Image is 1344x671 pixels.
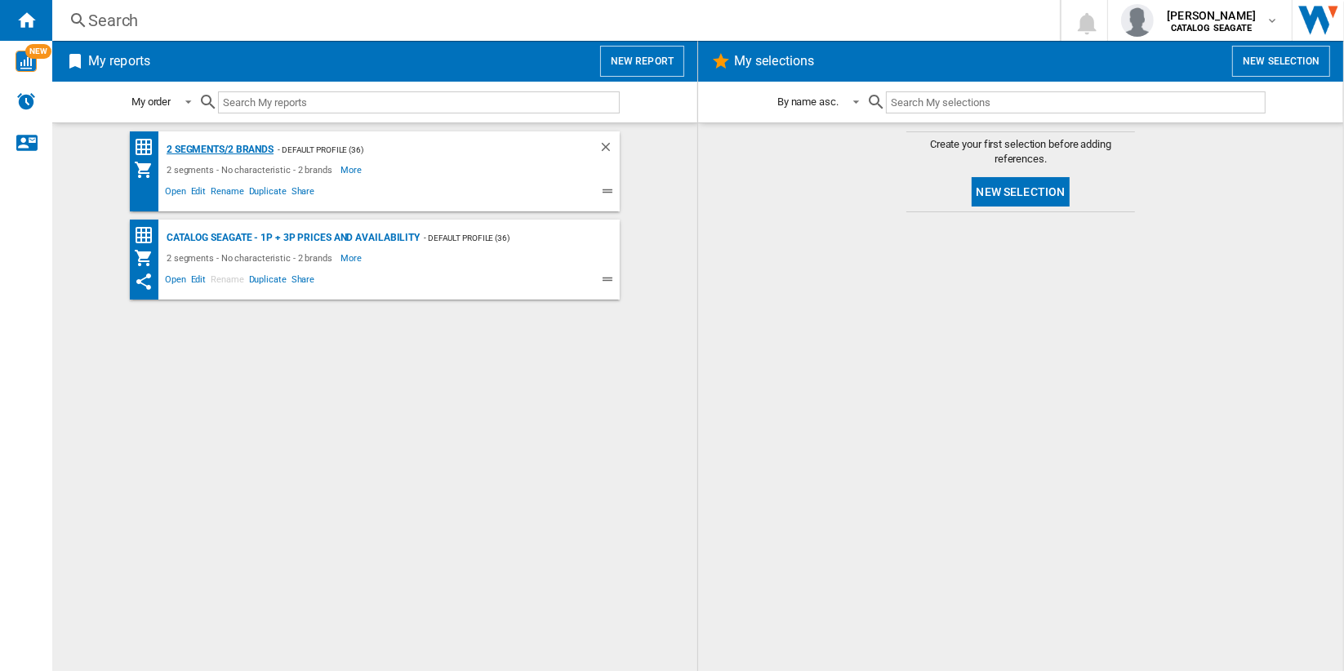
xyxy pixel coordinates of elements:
[162,248,340,268] div: 2 segments - No characteristic - 2 brands
[972,177,1070,207] button: New selection
[208,184,246,203] span: Rename
[247,272,289,291] span: Duplicate
[340,160,364,180] span: More
[162,272,189,291] span: Open
[162,228,420,248] div: Catalog Seagate - 1P + 3P prices and availability
[134,225,162,246] div: Price Matrix
[289,184,318,203] span: Share
[274,140,566,160] div: - Default profile (36)
[162,184,189,203] span: Open
[599,140,620,160] div: Delete
[1232,46,1330,77] button: New selection
[162,140,274,160] div: 2 segments/2 brands
[1121,4,1154,37] img: profile.jpg
[247,184,289,203] span: Duplicate
[88,9,1017,32] div: Search
[420,228,587,248] div: - Default profile (36)
[134,160,162,180] div: My Assortment
[1167,7,1256,24] span: [PERSON_NAME]
[218,91,620,113] input: Search My reports
[134,137,162,158] div: Price Matrix
[189,184,209,203] span: Edit
[162,160,340,180] div: 2 segments - No characteristic - 2 brands
[731,46,817,77] h2: My selections
[134,248,162,268] div: My Assortment
[886,91,1266,113] input: Search My selections
[340,248,364,268] span: More
[131,96,171,108] div: My order
[189,272,209,291] span: Edit
[777,96,839,108] div: By name asc.
[1171,23,1253,33] b: CATALOG SEAGATE
[600,46,684,77] button: New report
[134,272,154,291] ng-md-icon: This report has been shared with you
[16,51,37,72] img: wise-card.svg
[906,137,1135,167] span: Create your first selection before adding references.
[289,272,318,291] span: Share
[85,46,154,77] h2: My reports
[208,272,246,291] span: Rename
[16,91,36,111] img: alerts-logo.svg
[25,44,51,59] span: NEW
